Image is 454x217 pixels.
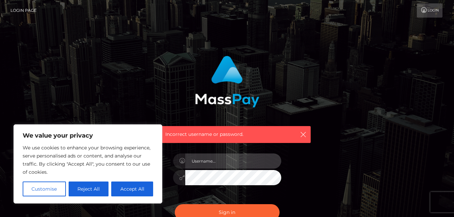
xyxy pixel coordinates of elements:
div: We value your privacy [14,124,162,203]
button: Accept All [111,182,153,196]
a: Login [417,3,443,18]
span: Incorrect username or password. [165,131,289,138]
input: Username... [185,153,281,169]
img: MassPay Login [195,56,259,107]
p: We value your privacy [23,131,153,140]
button: Reject All [69,182,109,196]
button: Customise [23,182,66,196]
p: We use cookies to enhance your browsing experience, serve personalised ads or content, and analys... [23,144,153,176]
a: Login Page [10,3,37,18]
